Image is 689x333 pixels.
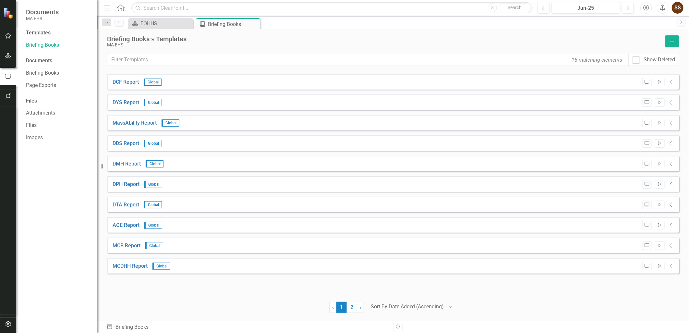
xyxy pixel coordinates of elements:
div: Templates [26,29,91,37]
div: Briefing Books [106,324,388,331]
button: SS [672,2,683,14]
div: EOHHS [140,19,191,28]
div: MA EHS [107,43,662,47]
a: Files [26,122,91,129]
a: 2 [347,302,357,313]
a: Page Exports [26,82,91,89]
div: Briefing Books [208,20,259,28]
a: Briefing Books [26,69,91,77]
span: ‹ [332,304,334,310]
a: MCDHH Report [113,263,148,270]
span: Documents [26,8,59,16]
div: 15 matching elements [570,55,624,65]
span: Global [144,99,162,106]
a: MassAbility Report [113,119,157,127]
span: › [360,304,361,310]
a: DYS Report [113,99,139,106]
div: Files [26,97,91,105]
small: MA EHS [26,16,59,21]
span: Global [146,160,163,167]
div: Briefing Books » Templates [107,35,662,43]
a: DDS Report [113,140,139,147]
a: Images [26,134,91,142]
span: Global [152,263,170,270]
input: Search ClearPoint... [131,2,533,14]
div: Show Deleted [644,56,675,64]
div: Jun-25 [554,4,618,12]
span: 1 [336,302,347,313]
div: Documents [26,57,91,65]
button: Jun-25 [551,2,620,14]
span: Global [144,201,162,208]
span: Global [144,140,162,147]
input: Filter Templates... [107,54,629,66]
span: Global [144,181,162,188]
button: Search [499,3,531,12]
span: Global [144,79,162,86]
a: Attachments [26,109,91,117]
span: Global [145,242,163,249]
a: DCF Report [113,79,139,86]
a: MCB Report [113,242,140,250]
span: Search [508,5,522,10]
img: ClearPoint Strategy [3,7,15,19]
a: DPH Report [113,181,139,188]
a: Briefing Books [26,42,91,49]
a: DTA Report [113,201,139,209]
a: AGE Report [113,222,139,229]
span: Global [144,222,162,229]
a: EOHHS [130,19,191,28]
a: DMH Report [113,160,141,168]
span: Global [162,119,179,127]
